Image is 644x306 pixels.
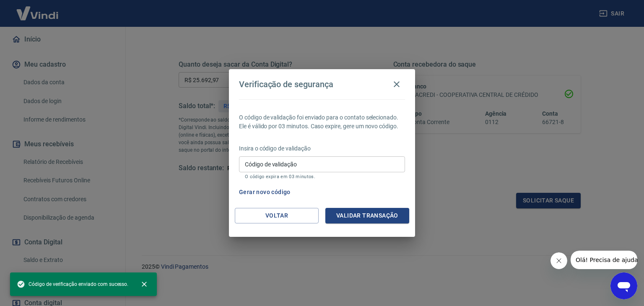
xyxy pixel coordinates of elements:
button: Gerar novo código [236,184,294,200]
button: close [135,275,153,293]
p: O código expira em 03 minutos. [245,174,399,179]
button: Voltar [235,208,319,223]
p: Insira o código de validação [239,144,405,153]
span: Código de verificação enviado com sucesso. [17,280,128,288]
iframe: Fechar mensagem [551,252,567,269]
iframe: Mensagem da empresa [571,251,637,269]
iframe: Botão para abrir a janela de mensagens [610,272,637,299]
button: Validar transação [325,208,409,223]
span: Olá! Precisa de ajuda? [5,6,70,13]
h4: Verificação de segurança [239,79,333,89]
p: O código de validação foi enviado para o contato selecionado. Ele é válido por 03 minutos. Caso e... [239,113,405,131]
